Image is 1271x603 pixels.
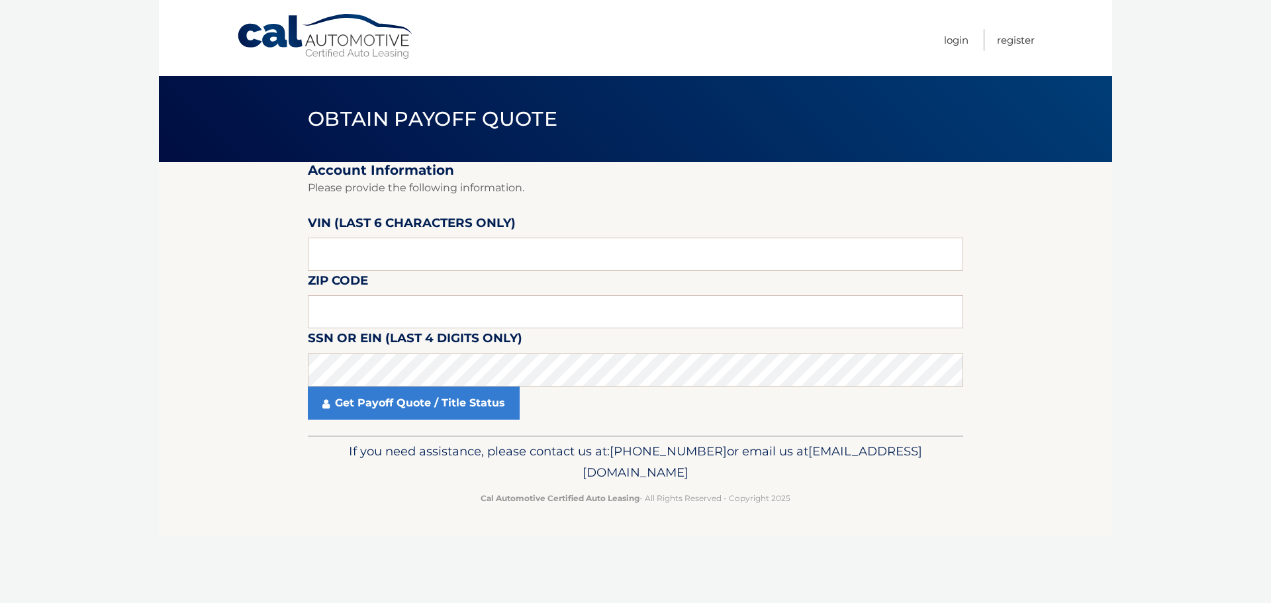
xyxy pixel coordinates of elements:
label: SSN or EIN (last 4 digits only) [308,328,522,353]
a: Cal Automotive [236,13,415,60]
p: - All Rights Reserved - Copyright 2025 [316,491,955,505]
label: Zip Code [308,271,368,295]
a: Register [997,29,1035,51]
strong: Cal Automotive Certified Auto Leasing [481,493,639,503]
span: [PHONE_NUMBER] [610,443,727,459]
a: Get Payoff Quote / Title Status [308,387,520,420]
h2: Account Information [308,162,963,179]
a: Login [944,29,968,51]
label: VIN (last 6 characters only) [308,213,516,238]
p: Please provide the following information. [308,179,963,197]
p: If you need assistance, please contact us at: or email us at [316,441,955,483]
span: Obtain Payoff Quote [308,107,557,131]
